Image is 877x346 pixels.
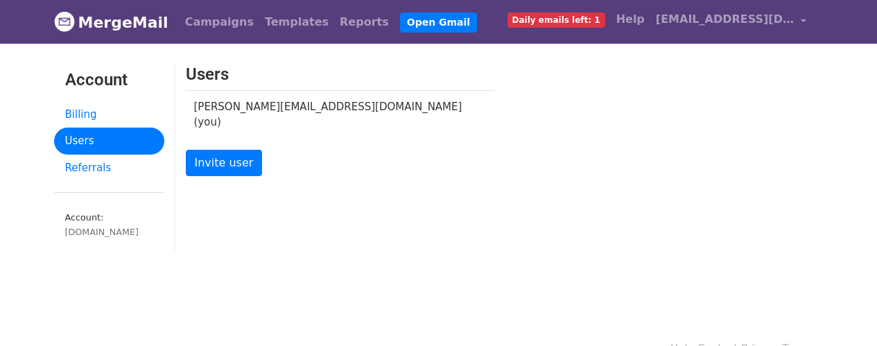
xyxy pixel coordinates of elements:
h3: Users [186,64,494,85]
span: [EMAIL_ADDRESS][DOMAIN_NAME] [656,11,794,28]
a: Users [54,128,164,155]
a: Daily emails left: 1 [502,6,611,33]
a: Open Gmail [400,12,477,33]
span: Daily emails left: 1 [507,12,605,28]
a: [EMAIL_ADDRESS][DOMAIN_NAME] [650,6,813,38]
a: Help [611,6,650,33]
img: MergeMail logo [54,11,75,32]
small: Account: [65,212,153,239]
a: Referrals [54,155,164,182]
a: Billing [54,101,164,128]
a: Invite user [186,150,263,176]
div: [DOMAIN_NAME] [65,225,153,239]
a: Campaigns [180,8,259,36]
a: Reports [334,8,394,36]
a: Templates [259,8,334,36]
td: [PERSON_NAME][EMAIL_ADDRESS][DOMAIN_NAME] (you) [186,90,478,139]
h3: Account [65,70,153,90]
a: MergeMail [54,8,168,37]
